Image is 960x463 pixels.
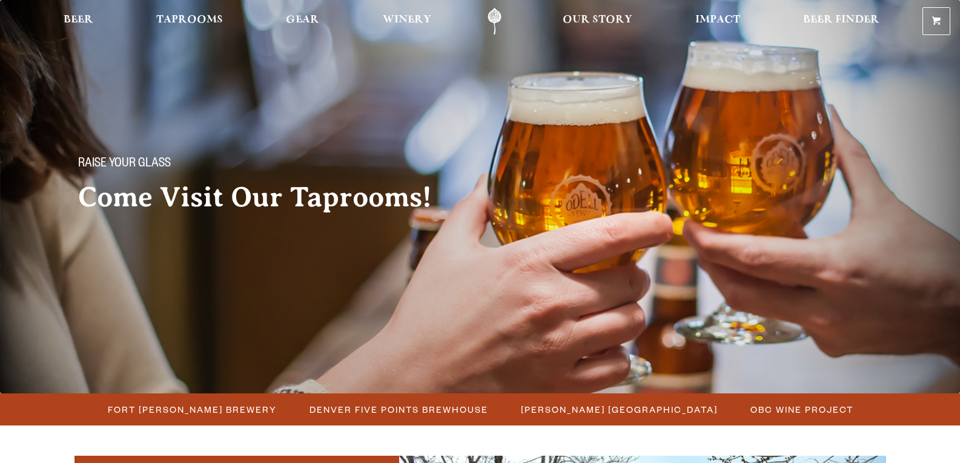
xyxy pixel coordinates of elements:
[563,15,632,25] span: Our Story
[695,15,740,25] span: Impact
[687,8,748,35] a: Impact
[521,401,718,418] span: [PERSON_NAME] [GEOGRAPHIC_DATA]
[156,15,223,25] span: Taprooms
[750,401,853,418] span: OBC Wine Project
[64,15,93,25] span: Beer
[803,15,879,25] span: Beer Finder
[310,401,488,418] span: Denver Five Points Brewhouse
[375,8,439,35] a: Winery
[383,15,431,25] span: Winery
[56,8,101,35] a: Beer
[302,401,494,418] a: Denver Five Points Brewhouse
[472,8,517,35] a: Odell Home
[743,401,859,418] a: OBC Wine Project
[795,8,887,35] a: Beer Finder
[555,8,640,35] a: Our Story
[286,15,319,25] span: Gear
[108,401,277,418] span: Fort [PERSON_NAME] Brewery
[78,182,456,212] h2: Come Visit Our Taprooms!
[278,8,327,35] a: Gear
[101,401,283,418] a: Fort [PERSON_NAME] Brewery
[514,401,724,418] a: [PERSON_NAME] [GEOGRAPHIC_DATA]
[78,157,171,172] span: Raise your glass
[148,8,231,35] a: Taprooms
